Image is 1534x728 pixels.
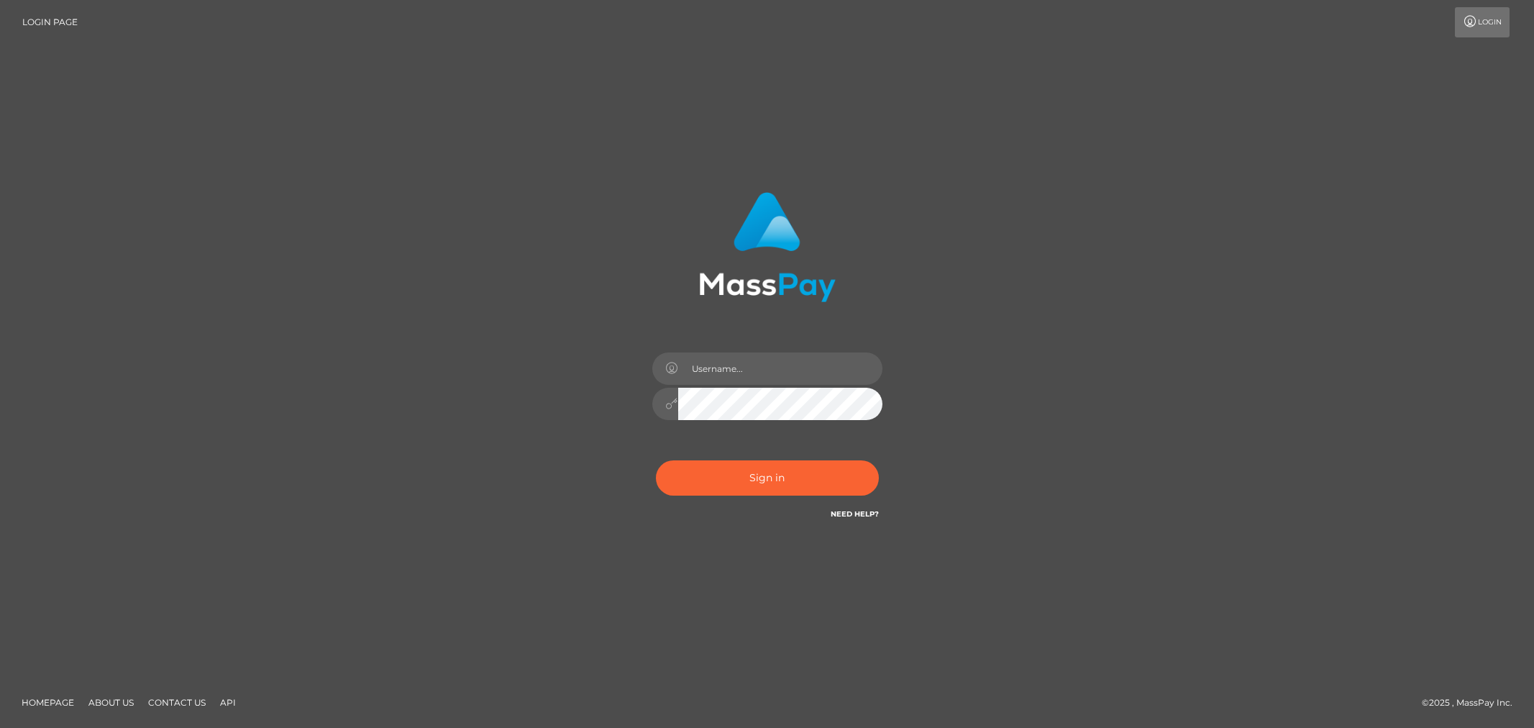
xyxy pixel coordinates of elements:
input: Username... [678,352,882,385]
a: API [214,691,242,714]
a: Homepage [16,691,80,714]
a: Login Page [22,7,78,37]
div: © 2025 , MassPay Inc. [1422,695,1523,711]
img: MassPay Login [699,192,836,302]
a: Contact Us [142,691,211,714]
a: About Us [83,691,140,714]
button: Sign in [656,460,879,496]
a: Need Help? [831,509,879,519]
a: Login [1455,7,1510,37]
